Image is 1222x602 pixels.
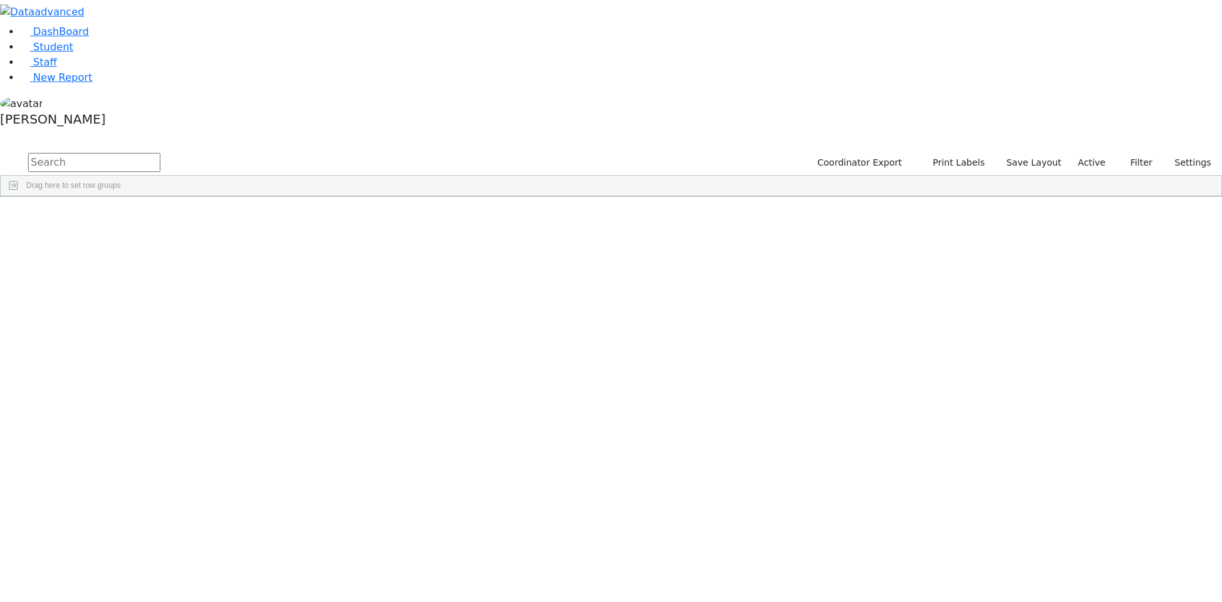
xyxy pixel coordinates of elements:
span: Student [33,41,73,53]
button: Settings [1158,153,1217,173]
a: Staff [20,56,57,68]
a: Student [20,41,73,53]
span: DashBoard [33,25,89,38]
span: Staff [33,56,57,68]
input: Search [28,153,160,172]
a: New Report [20,71,92,83]
button: Filter [1114,153,1158,173]
button: Save Layout [1001,153,1067,173]
label: Active [1072,153,1111,173]
button: Coordinator Export [809,153,908,173]
span: Drag here to set row groups [26,181,121,190]
button: Print Labels [918,153,990,173]
a: DashBoard [20,25,89,38]
span: New Report [33,71,92,83]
